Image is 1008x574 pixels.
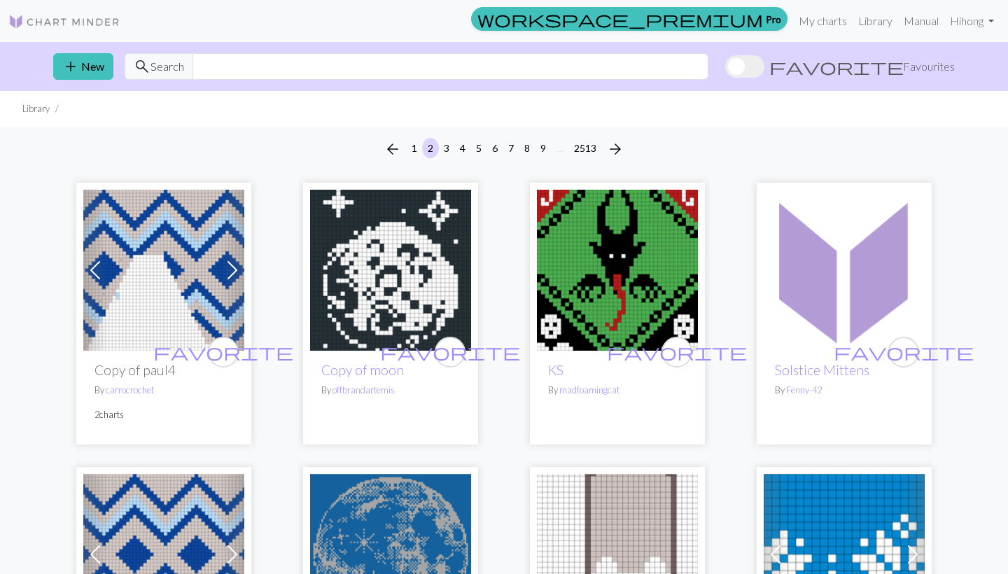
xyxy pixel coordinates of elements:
p: 2 charts [94,408,233,421]
button: New [53,53,113,80]
button: 8 [519,138,535,158]
a: Library [853,7,898,35]
a: Hihong [944,7,1000,35]
button: 7 [503,138,519,158]
button: favourite [435,337,465,367]
button: favourite [661,337,692,367]
a: Manual [898,7,944,35]
a: Pro [471,7,787,31]
button: 2513 [568,138,602,158]
span: favorite [380,341,520,363]
img: moon [310,190,471,351]
a: Polar bear mitten.png [537,546,698,559]
span: favorite [607,341,747,363]
img: KS [537,190,698,351]
a: paul4 [83,546,244,559]
p: By [548,384,687,397]
a: KS [537,262,698,275]
button: Next [601,138,629,160]
button: favourite [208,337,239,367]
button: 9 [535,138,552,158]
nav: Page navigation [379,138,629,160]
span: search [134,57,150,76]
span: Search [150,58,184,75]
a: Solstice Mittens [764,262,925,275]
button: 6 [486,138,503,158]
h2: Copy of paul4 [94,362,233,378]
p: By [321,384,460,397]
i: Next [607,141,624,157]
span: arrow_back [384,139,401,159]
a: moon [310,262,471,275]
span: favorite [769,57,904,76]
li: Library [22,102,50,115]
span: favorite [834,341,974,363]
span: add [62,57,79,76]
i: favourite [607,338,747,366]
span: workspace_premium [477,9,763,29]
img: Solstice Mittens [764,190,925,351]
a: paul4 [83,262,244,275]
a: madfoamingcat [559,384,619,395]
a: Solstice Mittens [775,362,869,378]
button: 2 [422,138,439,158]
a: KS [548,362,563,378]
button: 4 [454,138,471,158]
p: By [775,384,913,397]
span: favorite [153,341,293,363]
a: Fenny-42 [786,384,822,395]
i: favourite [153,338,293,366]
img: paul4 [83,190,244,351]
button: 1 [406,138,423,158]
img: Logo [8,13,120,30]
span: Favourites [903,58,955,75]
a: snowflake on hat [764,546,925,559]
label: Show favourites [725,53,955,80]
a: My charts [793,7,853,35]
button: favourite [888,337,919,367]
button: Previous [379,138,407,160]
i: favourite [380,338,520,366]
a: Copy of moon [321,362,404,378]
i: favourite [834,338,974,366]
a: offbrandartemis [332,384,395,395]
a: carrocrochet [106,384,154,395]
span: arrow_forward [607,139,624,159]
button: 3 [438,138,455,158]
a: moon.jpg [310,546,471,559]
i: Previous [384,141,401,157]
p: By [94,384,233,397]
button: 5 [470,138,487,158]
